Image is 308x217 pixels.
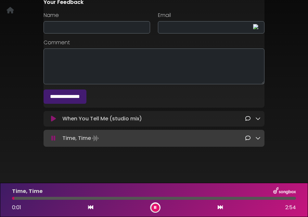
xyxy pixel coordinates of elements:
p: When You Tell Me (studio mix) [62,115,142,123]
label: Comment [44,39,70,46]
label: Name [44,12,59,19]
img: productIconColored.f2433d9a.svg [253,24,261,32]
p: Time, Time [62,134,100,143]
img: waveform4.gif [91,134,100,143]
label: Email [158,12,171,19]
